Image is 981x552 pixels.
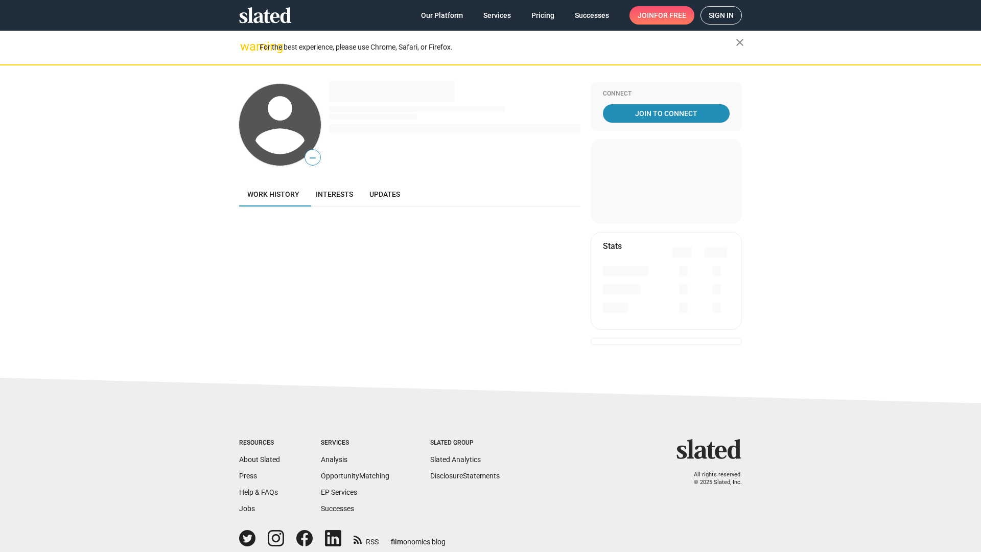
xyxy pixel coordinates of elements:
a: Jobs [239,504,255,513]
a: Join To Connect [603,104,730,123]
a: OpportunityMatching [321,472,389,480]
a: Pricing [523,6,563,25]
span: Updates [369,190,400,198]
span: film [391,538,403,546]
span: Our Platform [421,6,463,25]
a: About Slated [239,455,280,464]
span: for free [654,6,686,25]
a: Press [239,472,257,480]
a: filmonomics blog [391,529,446,547]
span: Services [483,6,511,25]
span: Sign in [709,7,734,24]
a: RSS [354,531,379,547]
a: Interests [308,182,361,206]
a: DisclosureStatements [430,472,500,480]
a: Services [475,6,519,25]
div: For the best experience, please use Chrome, Safari, or Firefox. [260,40,736,54]
span: Pricing [531,6,554,25]
mat-icon: close [734,36,746,49]
a: Our Platform [413,6,471,25]
a: EP Services [321,488,357,496]
span: Work history [247,190,299,198]
a: Analysis [321,455,347,464]
mat-card-title: Stats [603,241,622,251]
span: Interests [316,190,353,198]
a: Successes [567,6,617,25]
a: Slated Analytics [430,455,481,464]
span: Successes [575,6,609,25]
span: Join [638,6,686,25]
a: Updates [361,182,408,206]
span: — [305,151,320,165]
span: Join To Connect [605,104,728,123]
div: Resources [239,439,280,447]
mat-icon: warning [240,40,252,53]
p: All rights reserved. © 2025 Slated, Inc. [683,471,742,486]
a: Successes [321,504,354,513]
a: Sign in [700,6,742,25]
div: Slated Group [430,439,500,447]
a: Work history [239,182,308,206]
a: Joinfor free [629,6,694,25]
div: Services [321,439,389,447]
div: Connect [603,90,730,98]
a: Help & FAQs [239,488,278,496]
